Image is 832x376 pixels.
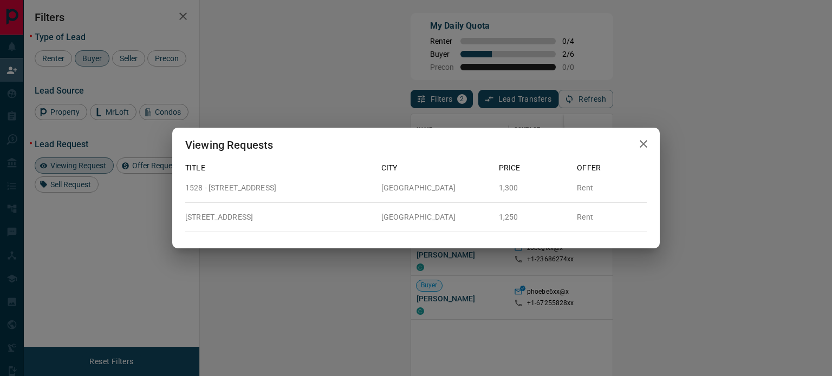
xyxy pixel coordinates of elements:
h2: Viewing Requests [172,128,286,162]
p: 1,300 [499,182,569,194]
p: Offer [577,162,647,174]
p: Title [185,162,373,174]
p: [GEOGRAPHIC_DATA] [381,212,490,223]
p: City [381,162,490,174]
p: Rent [577,212,647,223]
p: Rent [577,182,647,194]
p: [GEOGRAPHIC_DATA] [381,182,490,194]
p: Price [499,162,569,174]
p: [STREET_ADDRESS] [185,212,373,223]
p: 1,250 [499,212,569,223]
p: 1528 - [STREET_ADDRESS] [185,182,373,194]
